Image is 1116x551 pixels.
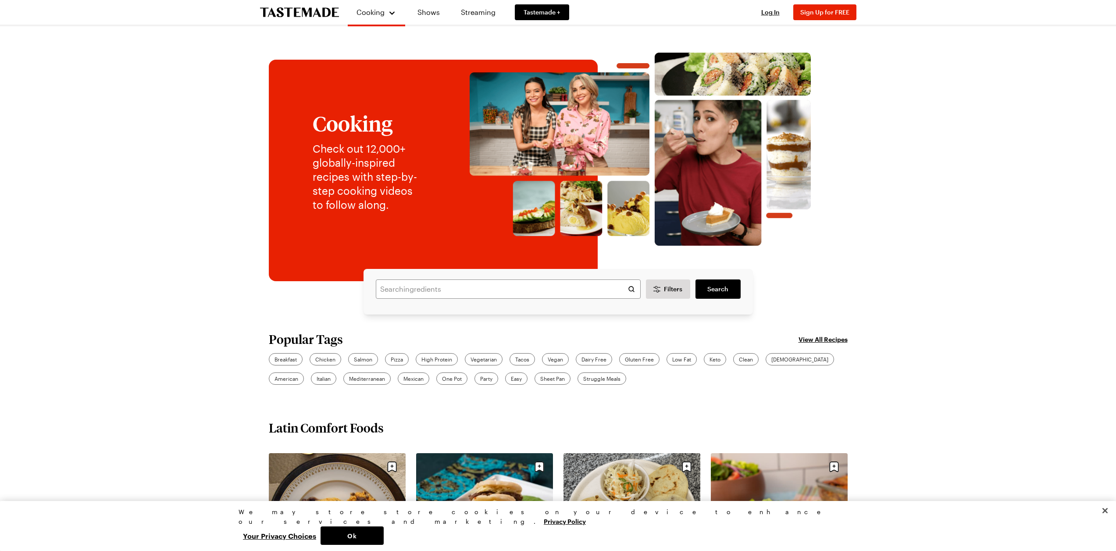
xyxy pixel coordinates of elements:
a: Party [474,372,498,385]
button: Save recipe [678,458,695,475]
a: Keto [704,353,726,365]
a: High Protein [416,353,458,365]
span: Mexican [403,375,424,383]
a: [DEMOGRAPHIC_DATA] [766,353,834,365]
span: Mediterranean [349,375,385,383]
a: Italian [311,372,336,385]
span: Gluten Free [625,355,654,363]
a: Gluten Free [619,353,660,365]
a: Salmon [348,353,378,365]
span: Filters [664,285,682,293]
span: Easy [511,375,522,383]
a: Vegetarian [465,353,503,365]
span: High Protein [421,355,452,363]
span: [DEMOGRAPHIC_DATA] [771,355,828,363]
p: Check out 12,000+ globally-inspired recipes with step-by-step cooking videos to follow along. [313,142,424,212]
span: One Pot [442,375,462,383]
span: Clean [739,355,753,363]
button: Save recipe [826,458,842,475]
span: Struggle Meals [583,375,620,383]
a: filters [695,279,740,299]
span: Party [480,375,492,383]
a: Tastemade + [515,4,569,20]
a: Mediterranean [343,372,391,385]
span: Log In [761,8,780,16]
h2: Popular Tags [269,332,343,346]
img: Explore recipes [442,53,839,246]
a: More information about your privacy, opens in a new tab [544,517,586,525]
span: Sign Up for FREE [800,8,849,16]
a: Dairy Free [576,353,612,365]
button: Save recipe [384,458,400,475]
span: Dairy Free [581,355,606,363]
span: Tacos [515,355,529,363]
a: One Pot [436,372,467,385]
button: Desktop filters [646,279,691,299]
span: Sheet Pan [540,375,565,383]
a: To Tastemade Home Page [260,7,339,18]
span: American [275,375,298,383]
h2: Latin Comfort Foods [269,420,384,436]
a: Sheet Pan [535,372,570,385]
a: Vegan [542,353,569,365]
span: Vegan [548,355,563,363]
a: Mexican [398,372,429,385]
div: Privacy [239,507,870,545]
a: Tacos [510,353,535,365]
a: View All Recipes [799,334,848,344]
span: Italian [317,375,331,383]
button: Sign Up for FREE [793,4,856,20]
button: Ok [321,526,384,545]
span: Cooking [357,8,385,16]
a: Easy [505,372,528,385]
span: Tastemade + [524,8,560,17]
a: Pizza [385,353,409,365]
a: Struggle Meals [578,372,626,385]
a: Breakfast [269,353,303,365]
span: Chicken [315,355,335,363]
button: Save recipe [531,458,548,475]
span: Search [707,285,728,293]
button: Your Privacy Choices [239,526,321,545]
button: Cooking [357,4,396,21]
a: Low Fat [667,353,697,365]
h1: Cooking [313,112,424,135]
div: We may store store cookies on your device to enhance our services and marketing. [239,507,870,526]
a: Clean [733,353,759,365]
span: Keto [710,355,720,363]
span: Breakfast [275,355,297,363]
button: Log In [753,8,788,17]
span: Pizza [391,355,403,363]
button: Close [1095,501,1115,520]
a: Chicken [310,353,341,365]
span: Low Fat [672,355,691,363]
a: American [269,372,304,385]
span: Vegetarian [471,355,497,363]
span: Salmon [354,355,372,363]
